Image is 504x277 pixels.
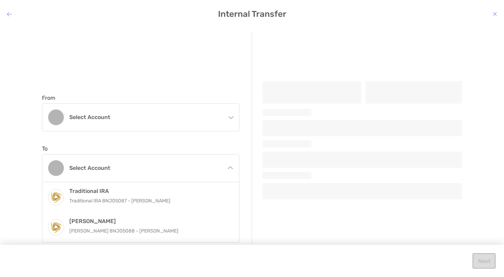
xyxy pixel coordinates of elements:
p: [PERSON_NAME] 8NJ05088 - [PERSON_NAME] [69,227,227,235]
h4: Select account [69,114,220,120]
img: Roth IRA [48,220,64,235]
label: To [42,145,48,152]
h4: [PERSON_NAME] [69,218,227,224]
p: Traditional IRA 8NJ05087 - [PERSON_NAME] [69,196,227,205]
img: Traditional IRA [48,189,64,205]
h4: Traditional IRA [69,188,227,194]
h4: Select account [69,165,220,171]
label: From [42,95,55,101]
